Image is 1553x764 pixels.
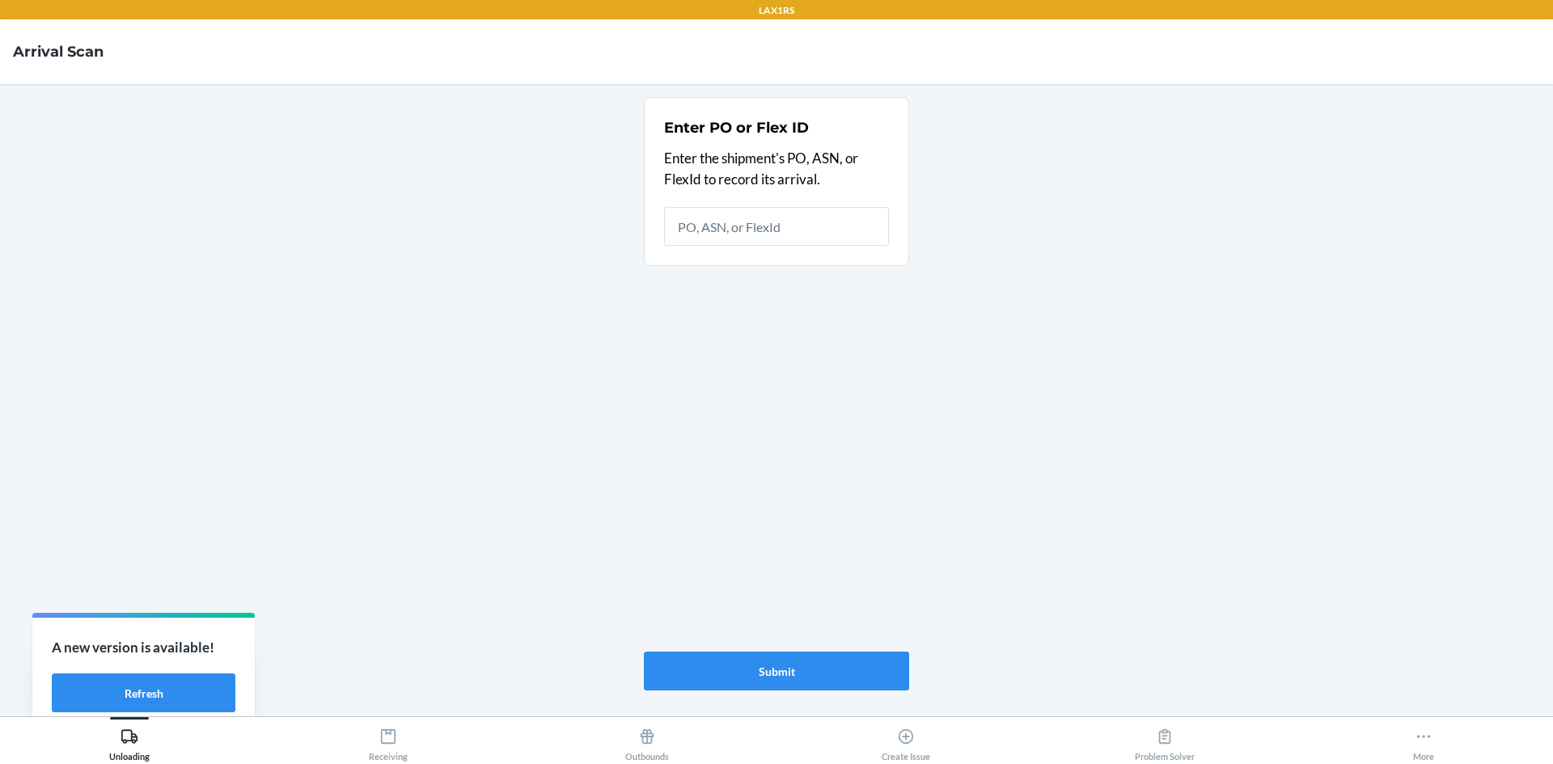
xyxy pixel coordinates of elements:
[776,717,1035,762] button: Create Issue
[369,721,408,762] div: Receiving
[882,721,930,762] div: Create Issue
[259,717,518,762] button: Receiving
[13,41,104,62] h4: Arrival Scan
[1035,717,1294,762] button: Problem Solver
[625,721,669,762] div: Outbounds
[52,637,235,658] p: A new version is available!
[52,673,235,712] button: Refresh
[664,117,809,138] h2: Enter PO or Flex ID
[664,207,889,246] input: PO, ASN, or FlexId
[644,652,909,690] button: Submit
[1413,721,1434,762] div: More
[1294,717,1553,762] button: More
[664,148,889,189] p: Enter the shipment's PO, ASN, or FlexId to record its arrival.
[1135,721,1195,762] div: Problem Solver
[759,3,794,18] p: LAX1RS
[109,721,150,762] div: Unloading
[518,717,776,762] button: Outbounds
